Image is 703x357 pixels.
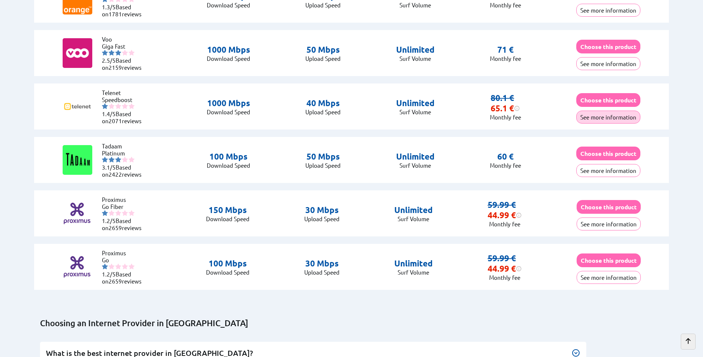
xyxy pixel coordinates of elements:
a: See more information [577,220,641,227]
button: Choose this product [577,253,641,267]
div: 65.1 € [491,103,520,114]
p: Monthly fee [490,114,521,121]
button: Choose this product [576,147,640,160]
p: Surf Volume [394,215,433,222]
p: 30 Mbps [304,258,339,269]
img: starnr1 [102,263,108,269]
li: Based on reviews [102,3,146,17]
img: starnr1 [102,50,108,56]
button: Choose this product [577,200,641,214]
s: 59.99 € [488,200,516,210]
li: Based on reviews [102,271,146,285]
span: 1781 [109,10,122,17]
p: Upload Speed [305,108,341,115]
li: Speedboost [102,96,146,103]
button: See more information [576,111,640,124]
a: Choose this product [576,96,640,104]
span: 2.5/5 [102,57,116,64]
p: 100 Mbps [207,151,250,162]
span: 2659 [109,278,122,285]
a: Choose this product [576,150,640,157]
img: Logo of Telenet [63,92,92,121]
button: See more information [576,57,640,70]
img: information [516,266,522,272]
a: Choose this product [577,203,641,210]
li: Go Fiber [102,203,146,210]
p: Upload Speed [305,162,341,169]
li: Tadaam [102,143,146,150]
s: 80.1 € [491,93,514,103]
li: Based on reviews [102,217,146,231]
img: starnr5 [129,157,135,163]
div: 44.99 € [488,210,522,220]
span: 1.3/5 [102,3,116,10]
img: starnr3 [115,157,121,163]
span: 2422 [109,171,122,178]
span: 2659 [109,224,122,231]
img: starnr4 [122,210,128,216]
img: starnr4 [122,50,128,56]
p: 50 Mbps [305,151,341,162]
span: 3.1/5 [102,164,116,171]
p: Monthly fee [490,1,521,9]
img: starnr5 [129,210,135,216]
p: Unlimited [394,258,433,269]
p: Download Speed [206,215,249,222]
p: Surf Volume [396,1,435,9]
p: 60 € [497,151,514,162]
button: See more information [577,271,641,284]
li: Platinum [102,150,146,157]
p: Download Speed [207,162,250,169]
div: 44.99 € [488,263,522,274]
p: Download Speed [206,269,249,276]
a: See more information [576,60,640,67]
li: Based on reviews [102,164,146,178]
p: 30 Mbps [304,205,339,215]
p: 40 Mbps [305,98,341,108]
p: 100 Mbps [206,258,249,269]
p: 150 Mbps [206,205,249,215]
img: information [516,212,522,218]
img: starnr1 [102,210,108,216]
p: Download Speed [207,108,250,115]
p: Download Speed [207,55,250,62]
img: starnr2 [109,157,115,163]
p: Unlimited [396,151,435,162]
p: 1000 Mbps [207,98,250,108]
li: Based on reviews [102,57,146,71]
button: See more information [576,164,640,177]
p: Upload Speed [304,215,339,222]
img: starnr4 [122,103,128,109]
img: starnr3 [115,210,121,216]
h2: Choosing an Internet Provider in [GEOGRAPHIC_DATA] [40,318,669,328]
p: Unlimited [396,98,435,108]
img: starnr1 [102,103,108,109]
a: Choose this product [577,257,641,264]
img: Logo of Proximus [62,252,92,282]
p: Upload Speed [305,1,341,9]
button: See more information [576,4,640,17]
li: Proximus [102,249,146,256]
li: Go [102,256,146,263]
p: Surf Volume [396,162,435,169]
button: Choose this product [576,40,640,53]
p: 50 Mbps [305,45,341,55]
img: starnr3 [115,50,121,56]
a: See more information [576,114,640,121]
img: starnr5 [129,50,135,56]
p: Unlimited [396,45,435,55]
p: Monthly fee [490,55,521,62]
li: Voo [102,36,146,43]
a: See more information [577,274,641,281]
p: 1000 Mbps [207,45,250,55]
li: Based on reviews [102,110,146,124]
li: Giga Fast [102,43,146,50]
img: starnr4 [122,263,128,269]
span: 1.2/5 [102,271,116,278]
img: starnr4 [122,157,128,163]
p: Upload Speed [305,55,341,62]
p: Download Speed [207,1,250,9]
span: 2159 [109,64,122,71]
img: starnr3 [115,103,121,109]
img: Logo of Tadaam [63,145,92,175]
